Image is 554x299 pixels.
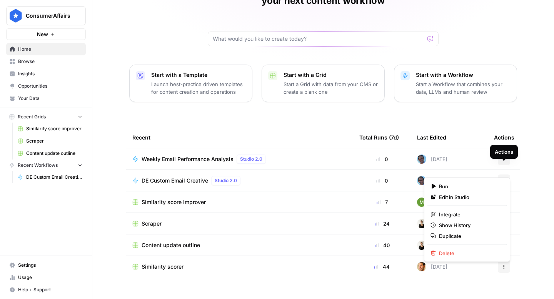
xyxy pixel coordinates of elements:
[416,80,511,96] p: Start a Workflow that combines your data, LLMs and human review
[6,28,86,40] button: New
[417,176,426,185] img: r8o5t4pzb0o6hnpgjs1ia4vi3qep
[359,220,405,228] div: 24
[6,271,86,284] a: Usage
[439,249,501,257] span: Delete
[142,177,208,184] span: DE Custom Email Creative
[262,65,385,102] button: Start with a GridStart a Grid with data from your CMS or create a blank one
[417,154,426,164] img: r8o5t4pzb0o6hnpgjs1ia4vi3qep
[240,156,262,163] span: Studio 2.0
[18,274,82,281] span: Usage
[439,232,501,240] span: Duplicate
[18,162,58,169] span: Recent Workflows
[132,241,347,249] a: Content update outline
[215,177,237,184] span: Studio 2.0
[394,65,517,102] button: Start with a WorkflowStart a Workflow that combines your data, LLMs and human review
[417,219,426,228] img: ppmrwor7ca391jhppk7fn9g8e2e5
[417,198,447,207] div: [DATE]
[132,198,347,206] a: Similarity score improver
[359,198,405,206] div: 7
[417,198,426,207] img: m6k2bpvuz2kqxca3vszwphwci0pb
[26,150,82,157] span: Content update outline
[439,193,501,201] span: Edit in Studio
[18,262,82,269] span: Settings
[416,71,511,79] p: Start with a Workflow
[6,43,86,55] a: Home
[132,127,347,148] div: Recent
[132,176,347,185] a: DE Custom Email CreativeStudio 2.0
[14,147,86,159] a: Content update outline
[417,262,426,271] img: 7dkj40nmz46gsh6f912s7bk0kz0q
[14,123,86,135] a: Similarity score improver
[132,220,347,228] a: Scraper
[359,263,405,271] div: 44
[26,138,82,145] span: Scraper
[6,259,86,271] a: Settings
[18,286,82,293] span: Help + Support
[417,176,447,185] div: [DATE]
[18,46,82,53] span: Home
[14,135,86,147] a: Scraper
[26,125,82,132] span: Similarity score improver
[9,9,23,23] img: ConsumerAffairs Logo
[439,221,501,229] span: Show History
[417,241,426,250] img: ppmrwor7ca391jhppk7fn9g8e2e5
[18,70,82,77] span: Insights
[359,177,405,184] div: 0
[6,111,86,123] button: Recent Grids
[439,183,501,190] span: Run
[417,127,446,148] div: Last Edited
[37,30,48,38] span: New
[26,12,72,20] span: ConsumerAffairs
[6,92,86,105] a: Your Data
[18,58,82,65] span: Browse
[142,155,234,163] span: Weekly Email Performance Analysis
[6,80,86,92] a: Opportunities
[6,6,86,25] button: Workspace: ConsumerAffairs
[494,127,514,148] div: Actions
[18,95,82,102] span: Your Data
[14,171,86,183] a: DE Custom Email Creative
[359,241,405,249] div: 40
[417,262,447,271] div: [DATE]
[132,154,347,164] a: Weekly Email Performance AnalysisStudio 2.0
[359,127,399,148] div: Total Runs (7d)
[142,241,200,249] span: Content update outline
[213,35,424,43] input: What would you like to create today?
[417,154,447,164] div: [DATE]
[18,113,46,120] span: Recent Grids
[142,263,184,271] span: Similarity scorer
[18,83,82,90] span: Opportunities
[26,174,82,181] span: DE Custom Email Creative
[151,80,246,96] p: Launch best-practice driven templates for content creation and operations
[6,159,86,171] button: Recent Workflows
[132,263,347,271] a: Similarity scorer
[6,284,86,296] button: Help + Support
[142,220,162,228] span: Scraper
[359,155,405,163] div: 0
[417,241,447,250] div: [DATE]
[417,219,447,228] div: [DATE]
[151,71,246,79] p: Start with a Template
[142,198,206,206] span: Similarity score improver
[6,55,86,68] a: Browse
[284,80,378,96] p: Start a Grid with data from your CMS or create a blank one
[129,65,252,102] button: Start with a TemplateLaunch best-practice driven templates for content creation and operations
[439,211,501,218] span: Integrate
[6,68,86,80] a: Insights
[284,71,378,79] p: Start with a Grid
